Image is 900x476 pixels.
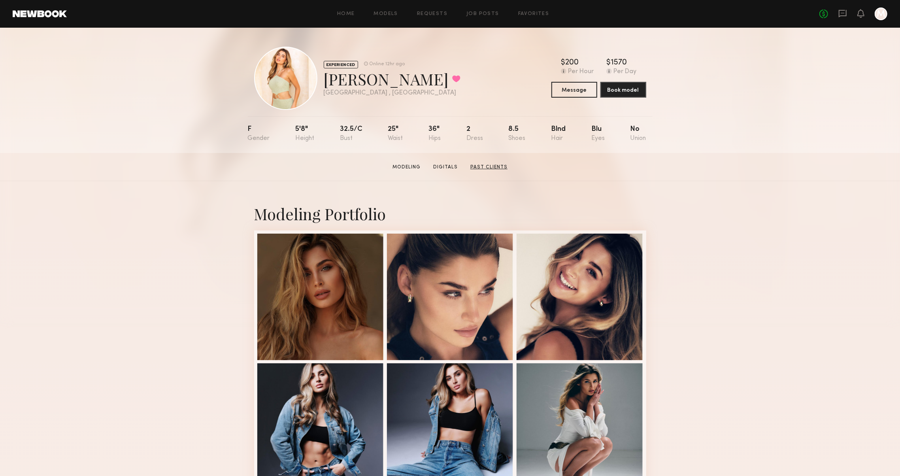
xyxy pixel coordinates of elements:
div: 36" [428,126,441,142]
div: Per Day [613,68,636,76]
div: Online 12hr ago [370,62,405,67]
div: 1570 [611,59,627,67]
div: EXPERIENCED [324,61,358,68]
a: Modeling [389,164,424,171]
div: Modeling Portfolio [254,203,646,224]
a: Models [374,11,398,17]
div: No [630,126,646,142]
div: [PERSON_NAME] [324,68,460,89]
a: Favorites [518,11,549,17]
div: Per Hour [568,68,594,76]
div: Blu [591,126,605,142]
div: 32.5/c [340,126,362,142]
div: F [248,126,270,142]
div: 25" [388,126,403,142]
div: 8.5 [508,126,525,142]
div: Blnd [551,126,566,142]
a: Requests [417,11,447,17]
a: Digitals [430,164,461,171]
a: Past Clients [467,164,511,171]
div: 2 [466,126,483,142]
div: 5'8" [295,126,314,142]
button: Book model [600,82,646,98]
div: [GEOGRAPHIC_DATA] , [GEOGRAPHIC_DATA] [324,90,460,96]
a: M [875,8,887,20]
a: Home [337,11,355,17]
div: $ [606,59,611,67]
a: Job Posts [466,11,499,17]
button: Message [551,82,597,98]
div: $ [561,59,565,67]
div: 200 [565,59,579,67]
